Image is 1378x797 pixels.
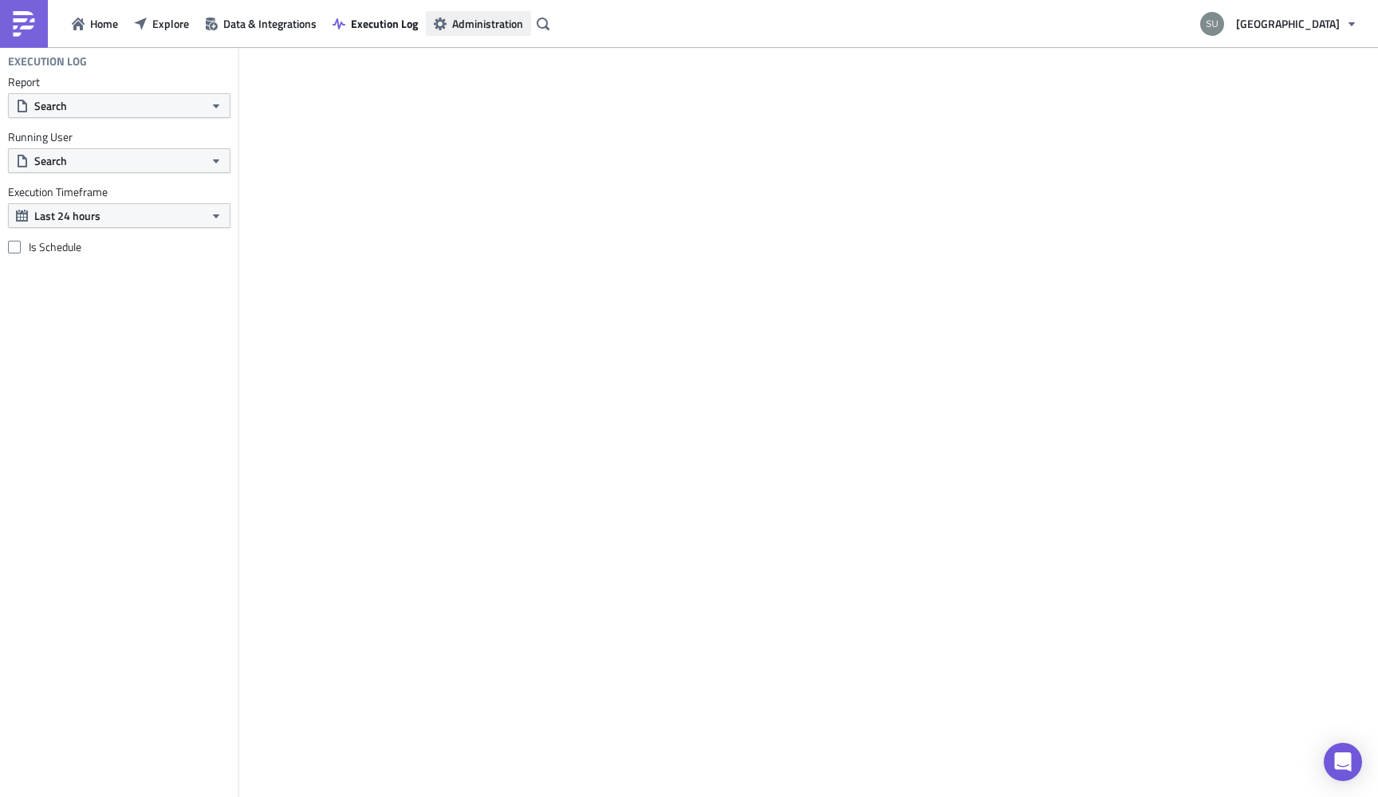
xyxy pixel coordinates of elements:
button: Explore [126,11,197,36]
span: Explore [152,15,189,32]
span: [GEOGRAPHIC_DATA] [1236,15,1340,32]
label: Running User [8,130,230,144]
button: Search [8,93,230,118]
img: PushMetrics [11,11,37,37]
button: Execution Log [325,11,426,36]
span: Last 24 hours [34,207,100,224]
div: Open Intercom Messenger [1324,743,1362,781]
button: Data & Integrations [197,11,325,36]
span: Execution Log [351,15,418,32]
span: Home [90,15,118,32]
img: Avatar [1199,10,1226,37]
button: Home [64,11,126,36]
span: Search [34,152,67,169]
span: Search [34,97,67,114]
button: [GEOGRAPHIC_DATA] [1191,6,1366,41]
h4: Execution Log [8,54,87,69]
span: Administration [452,15,523,32]
button: Search [8,148,230,173]
button: Last 24 hours [8,203,230,228]
span: Data & Integrations [223,15,317,32]
button: Administration [426,11,531,36]
label: Report [8,75,230,89]
label: Is Schedule [8,240,230,254]
label: Execution Timeframe [8,185,230,199]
